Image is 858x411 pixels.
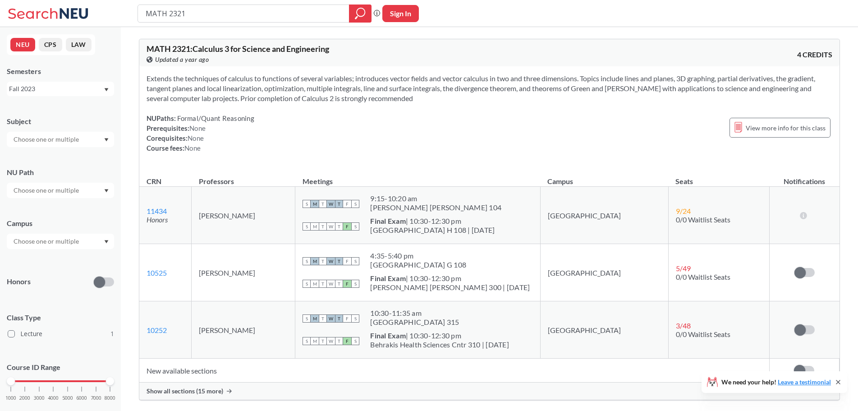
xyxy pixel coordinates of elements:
span: M [311,314,319,323]
td: [GEOGRAPHIC_DATA] [540,244,668,301]
span: 8000 [105,396,115,401]
span: 4000 [48,396,59,401]
span: W [327,314,335,323]
span: 9 / 24 [676,207,691,215]
span: M [311,200,319,208]
div: [GEOGRAPHIC_DATA] H 108 | [DATE] [370,226,495,235]
button: CPS [39,38,62,51]
span: W [327,257,335,265]
span: S [303,280,311,288]
span: Extends the techniques of calculus to functions of several variables; introduces vector fields an... [147,74,815,102]
button: LAW [66,38,92,51]
span: W [327,222,335,231]
span: S [303,222,311,231]
span: S [351,337,359,345]
span: M [311,222,319,231]
span: 7000 [91,396,101,401]
span: W [327,337,335,345]
span: W [327,200,335,208]
span: 4 CREDITS [797,50,832,60]
svg: magnifying glass [355,7,366,20]
th: Seats [668,167,769,187]
span: 3 / 48 [676,321,691,330]
span: S [351,257,359,265]
th: Professors [192,167,295,187]
span: 6000 [76,396,87,401]
td: [PERSON_NAME] [192,301,295,359]
span: MATH 2321 : Calculus 3 for Science and Engineering [147,44,329,54]
div: | 10:30-12:30 pm [370,274,530,283]
div: | 10:30-12:30 pm [370,331,509,340]
b: Final Exam [370,217,406,225]
div: CRN [147,176,161,186]
div: 9:15 - 10:20 am [370,194,501,203]
a: 10252 [147,326,167,334]
div: Fall 2023Dropdown arrow [7,82,114,96]
div: [PERSON_NAME] [PERSON_NAME] 104 [370,203,501,212]
span: F [343,314,351,323]
div: Subject [7,116,114,126]
div: NUPaths: Prerequisites: Corequisites: Course fees: [147,113,254,153]
span: M [311,257,319,265]
span: 0/0 Waitlist Seats [676,272,730,281]
span: F [343,222,351,231]
span: W [327,280,335,288]
label: Lecture [8,328,114,340]
div: Behrakis Health Sciences Cntr 310 | [DATE] [370,340,509,349]
td: New available sections [139,359,769,383]
span: T [319,200,327,208]
span: T [335,280,343,288]
th: Notifications [769,167,839,187]
b: Final Exam [370,274,406,282]
span: S [351,280,359,288]
span: M [311,337,319,345]
span: T [319,222,327,231]
button: Sign In [382,5,419,22]
a: Leave a testimonial [778,378,831,386]
div: Fall 2023 [9,84,103,94]
span: S [303,200,311,208]
input: Choose one or multiple [9,236,85,247]
b: Final Exam [370,331,406,340]
div: Dropdown arrow [7,183,114,198]
span: 0/0 Waitlist Seats [676,330,730,338]
span: None [184,144,201,152]
div: [GEOGRAPHIC_DATA] G 108 [370,260,466,269]
td: [GEOGRAPHIC_DATA] [540,187,668,244]
span: None [189,124,206,132]
span: 1000 [5,396,16,401]
svg: Dropdown arrow [104,88,109,92]
span: 5000 [62,396,73,401]
button: NEU [10,38,35,51]
svg: Dropdown arrow [104,240,109,244]
span: S [303,337,311,345]
span: S [351,222,359,231]
span: T [335,222,343,231]
svg: Dropdown arrow [104,138,109,142]
input: Choose one or multiple [9,185,85,196]
th: Meetings [295,167,540,187]
span: Formal/Quant Reasoning [176,114,254,122]
span: M [311,280,319,288]
td: [PERSON_NAME] [192,244,295,301]
span: 1 [110,329,114,339]
svg: Dropdown arrow [104,189,109,193]
p: Honors [7,277,31,287]
span: T [319,257,327,265]
div: | 10:30-12:30 pm [370,217,495,226]
span: 0/0 Waitlist Seats [676,215,730,224]
input: Class, professor, course number, "phrase" [145,6,343,21]
a: 11434 [147,207,167,215]
span: T [335,200,343,208]
span: Class Type [7,313,114,323]
span: Updated a year ago [155,55,209,65]
div: 10:30 - 11:35 am [370,309,459,318]
span: S [351,314,359,323]
span: T [319,280,327,288]
div: Dropdown arrow [7,132,114,147]
span: F [343,337,351,345]
i: Honors [147,215,168,224]
span: 2000 [19,396,30,401]
span: View more info for this class [746,122,826,134]
span: F [343,280,351,288]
